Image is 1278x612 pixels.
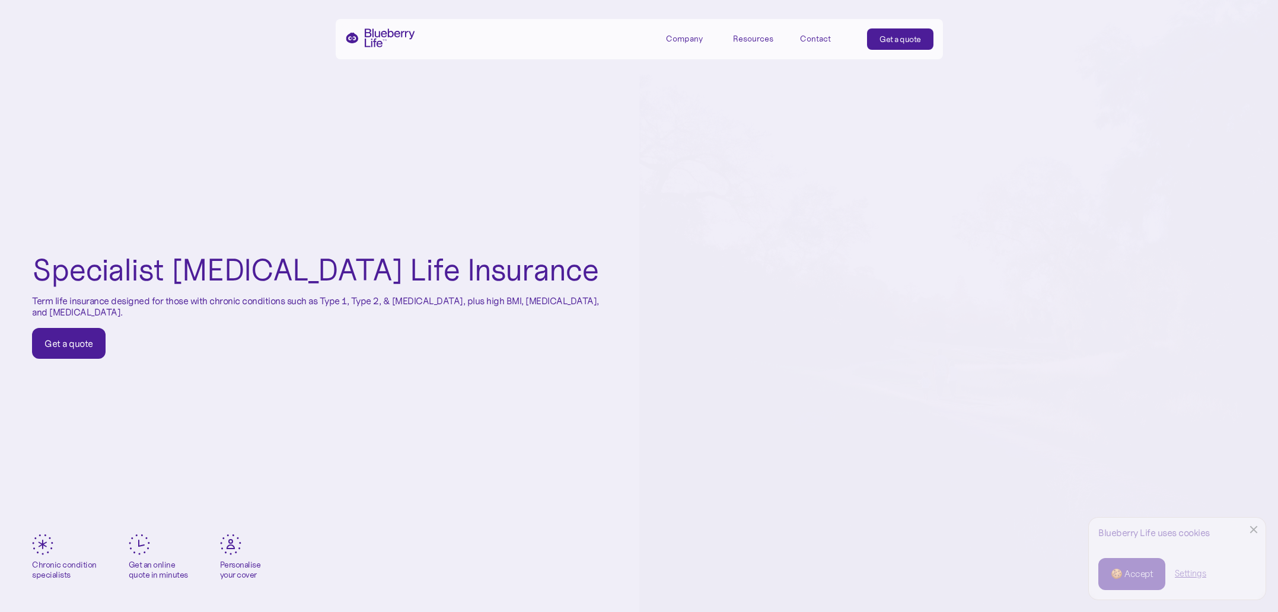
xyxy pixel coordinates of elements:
[733,28,786,48] div: Resources
[733,34,773,44] div: Resources
[1111,568,1153,581] div: 🍪 Accept
[867,28,933,50] a: Get a quote
[666,34,703,44] div: Company
[345,28,415,47] a: home
[1098,527,1256,538] div: Blueberry Life uses cookies
[879,33,921,45] div: Get a quote
[32,328,106,359] a: Get a quote
[220,560,261,580] div: Personalise your cover
[1242,518,1266,541] a: Close Cookie Popup
[666,28,719,48] div: Company
[32,560,97,580] div: Chronic condition specialists
[1098,558,1165,590] a: 🍪 Accept
[800,28,853,48] a: Contact
[129,560,188,580] div: Get an online quote in minutes
[32,295,607,318] p: Term life insurance designed for those with chronic conditions such as Type 1, Type 2, & [MEDICAL...
[1175,568,1206,580] a: Settings
[800,34,831,44] div: Contact
[32,254,599,286] h1: Specialist [MEDICAL_DATA] Life Insurance
[44,337,93,349] div: Get a quote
